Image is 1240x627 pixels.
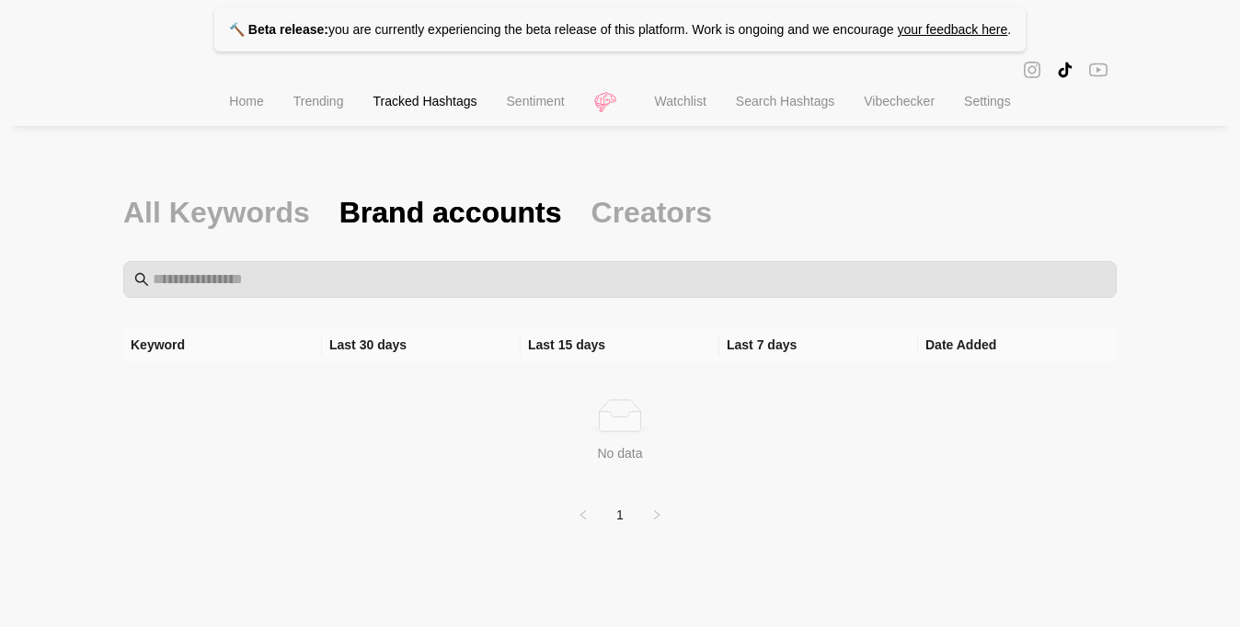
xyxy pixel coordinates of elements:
[293,94,344,108] span: Trending
[229,22,328,37] strong: 🔨 Beta release:
[1023,59,1041,80] span: instagram
[568,500,598,530] li: Previous Page
[605,500,635,530] li: 1
[642,500,672,530] li: Next Page
[719,327,918,362] th: Last 7 days
[507,94,565,108] span: Sentiment
[373,94,476,108] span: Tracked Hashtags
[897,22,1007,37] a: your feedback here
[322,327,521,362] th: Last 30 days
[521,327,719,362] th: Last 15 days
[606,501,634,529] a: 1
[123,193,310,232] span: All Keywords
[568,500,598,530] button: left
[651,509,662,520] span: right
[134,272,149,287] span: search
[138,443,1102,463] div: No data
[964,94,1011,108] span: Settings
[642,500,672,530] button: right
[123,327,322,362] th: Keyword
[339,193,562,232] span: Brand accounts
[736,94,834,108] span: Search Hashtags
[578,509,589,520] span: left
[918,327,1117,362] th: Date Added
[229,94,263,108] span: Home
[1089,59,1108,80] span: youtube
[214,7,1026,51] p: you are currently experiencing the beta release of this platform. Work is ongoing and we encourage .
[591,193,713,232] span: Creators
[864,94,935,108] span: Vibechecker
[655,94,706,108] span: Watchlist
